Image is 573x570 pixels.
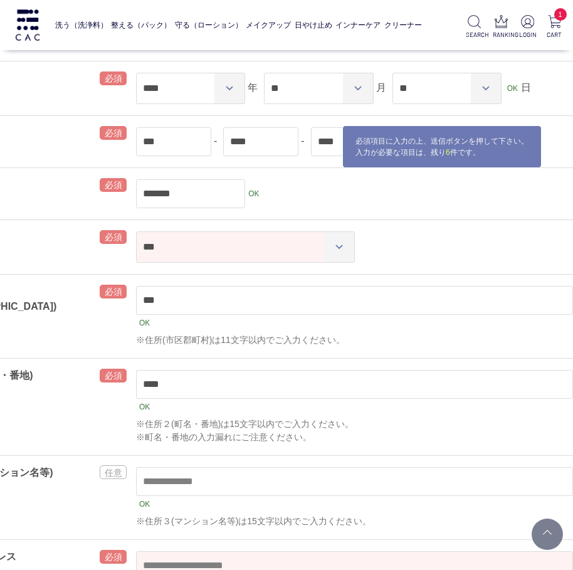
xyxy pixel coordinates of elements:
[136,135,406,146] span: - -
[136,315,153,330] div: OK
[384,12,422,38] a: クリーナー
[136,515,573,528] div: ※住所３(マンション名等)は15文字以内でご入力ください。
[554,8,567,21] span: 1
[493,15,510,40] a: RANKING
[504,81,521,96] div: OK
[546,30,563,40] p: CART
[466,30,483,40] p: SEARCH
[175,12,243,38] a: 守る（ローション）
[446,148,450,157] span: 6
[55,12,108,38] a: 洗う（洗浄料）
[136,418,573,444] div: ※住所２(町名・番地)は15文字以内でご入力ください。 ※町名・番地の入力漏れにご注意ください。
[111,12,171,38] a: 整える（パック）
[335,12,381,38] a: インナーケア
[136,399,153,414] div: OK
[136,334,573,347] div: ※住所(市区郡町村)は11文字以内でご入力ください。
[493,30,510,40] p: RANKING
[519,30,536,40] p: LOGIN
[546,15,563,40] a: 1 CART
[14,9,41,41] img: logo
[295,12,332,38] a: 日やけ止め
[466,15,483,40] a: SEARCH
[245,186,262,201] div: OK
[136,497,153,512] div: OK
[246,12,291,38] a: メイクアップ
[342,125,542,168] div: 必須項目に入力の上、送信ボタンを押して下さい。 入力が必要な項目は、残り 件です。
[519,15,536,40] a: LOGIN
[136,82,531,93] span: 年 月 日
